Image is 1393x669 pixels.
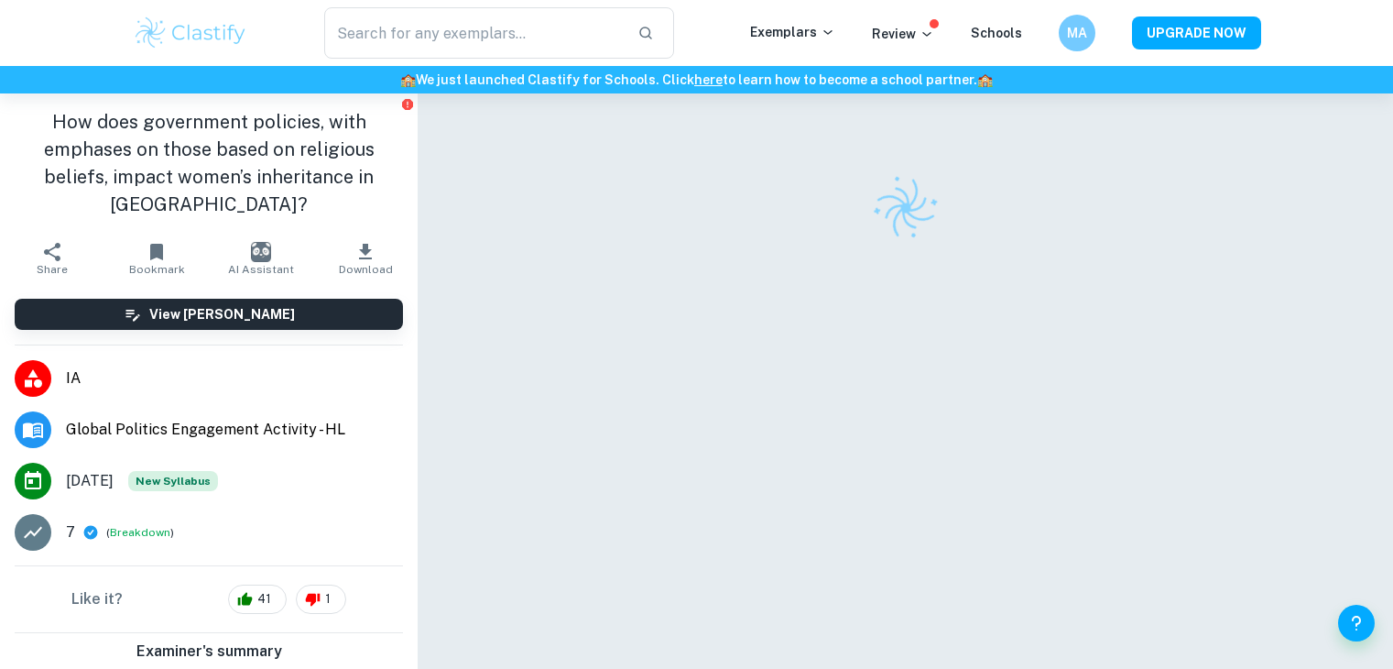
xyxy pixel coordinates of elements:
h6: Examiner's summary [7,641,410,663]
button: Download [313,233,418,284]
h6: View [PERSON_NAME] [149,304,295,324]
span: 🏫 [400,72,416,87]
h1: How does government policies, with emphases on those based on religious beliefs, impact women’s i... [15,108,403,218]
img: Clastify logo [861,164,949,252]
p: 7 [66,521,75,543]
span: 1 [315,590,341,609]
span: AI Assistant [228,263,294,276]
div: 41 [228,585,287,614]
button: Bookmark [104,233,209,284]
span: Share [37,263,68,276]
span: 🏫 [977,72,993,87]
button: AI Assistant [209,233,313,284]
p: Exemplars [750,22,835,42]
span: IA [66,367,403,389]
button: Help and Feedback [1338,605,1375,642]
h6: MA [1066,23,1087,43]
button: View [PERSON_NAME] [15,299,403,330]
span: New Syllabus [128,471,218,491]
a: Schools [971,26,1022,40]
button: Breakdown [110,524,170,541]
span: 41 [247,590,281,609]
p: Review [872,24,934,44]
button: Report issue [400,97,414,111]
div: Starting from the May 2026 session, the Global Politics Engagement Activity requirements have cha... [128,471,218,491]
input: Search for any exemplars... [324,7,624,59]
span: Global Politics Engagement Activity - HL [66,419,403,441]
img: Clastify logo [133,15,249,51]
span: ( ) [106,524,174,542]
button: UPGRADE NOW [1132,16,1261,49]
button: MA [1059,15,1095,51]
div: 1 [296,585,346,614]
a: here [694,72,723,87]
img: AI Assistant [251,242,271,262]
h6: We just launched Clastify for Schools. Click to learn how to become a school partner. [4,70,1389,90]
span: Bookmark [129,263,185,276]
h6: Like it? [71,588,123,610]
span: Download [339,263,393,276]
span: [DATE] [66,470,114,492]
